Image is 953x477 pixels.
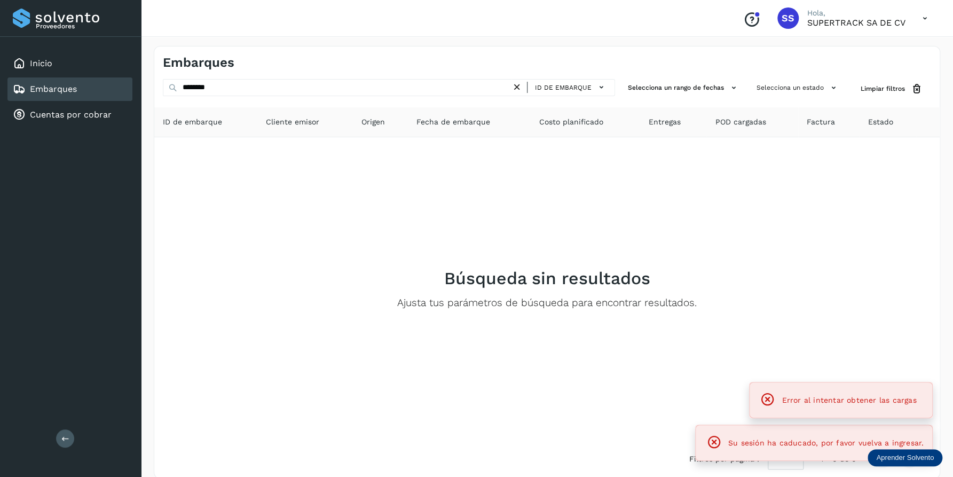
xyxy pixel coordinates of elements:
span: Fecha de embarque [416,116,490,128]
span: ID de embarque [163,116,222,128]
h2: Búsqueda sin resultados [444,268,650,288]
p: Proveedores [36,22,128,30]
button: Limpiar filtros [852,79,931,99]
a: Cuentas por cobrar [30,110,112,120]
span: Error al intentar obtener las cargas [782,396,916,404]
span: Limpiar filtros [861,84,905,93]
p: Aprender Solvento [876,453,934,462]
div: Inicio [7,52,132,75]
span: Factura [807,116,835,128]
span: ID de embarque [535,83,592,92]
div: Aprender Solvento [868,449,942,466]
a: Inicio [30,58,52,68]
span: Filtros por página : [689,453,759,465]
span: Su sesión ha caducado, por favor vuelva a ingresar. [728,439,924,447]
p: Ajusta tus parámetros de búsqueda para encontrar resultados. [397,297,697,309]
span: Cliente emisor [266,116,319,128]
button: ID de embarque [532,80,610,95]
span: Origen [361,116,385,128]
button: Selecciona un estado [752,79,844,97]
h4: Embarques [163,55,234,71]
span: POD cargadas [715,116,766,128]
span: Costo planificado [539,116,603,128]
p: Hola, [807,9,905,18]
div: Cuentas por cobrar [7,103,132,127]
a: Embarques [30,84,77,94]
button: Selecciona un rango de fechas [624,79,744,97]
span: Estado [868,116,893,128]
div: Embarques [7,77,132,101]
p: SUPERTRACK SA DE CV [807,18,905,28]
span: Entregas [649,116,681,128]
